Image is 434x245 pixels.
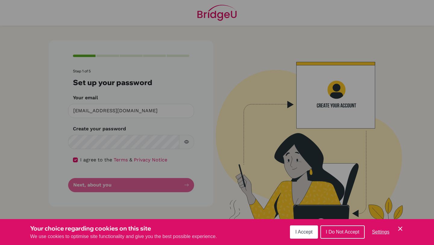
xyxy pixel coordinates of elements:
button: Save and close [397,225,404,232]
span: I Do Not Accept [326,229,359,234]
h3: Your choice regarding cookies on this site [30,224,217,233]
span: Settings [372,229,389,234]
button: I Do Not Accept [320,225,365,239]
span: I Accept [295,229,313,234]
p: We use cookies to optimise site functionality and give you the best possible experience. [30,233,217,240]
button: Settings [367,226,394,238]
button: I Accept [290,225,318,239]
